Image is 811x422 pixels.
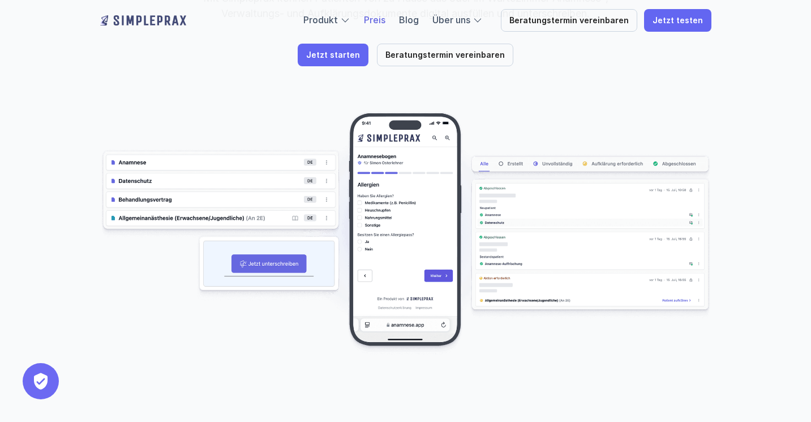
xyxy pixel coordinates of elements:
[432,14,470,25] a: Über uns
[509,16,629,25] p: Beratungstermin vereinbaren
[653,16,703,25] p: Jetzt testen
[364,14,385,25] a: Preis
[644,9,711,32] a: Jetzt testen
[100,112,711,355] img: Beispielscreenshots aus der Simpleprax Anwendung
[377,44,513,66] a: Beratungstermin vereinbaren
[303,14,338,25] a: Produkt
[385,50,505,60] p: Beratungstermin vereinbaren
[298,44,368,66] a: Jetzt starten
[306,50,360,60] p: Jetzt starten
[501,9,637,32] a: Beratungstermin vereinbaren
[399,14,419,25] a: Blog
